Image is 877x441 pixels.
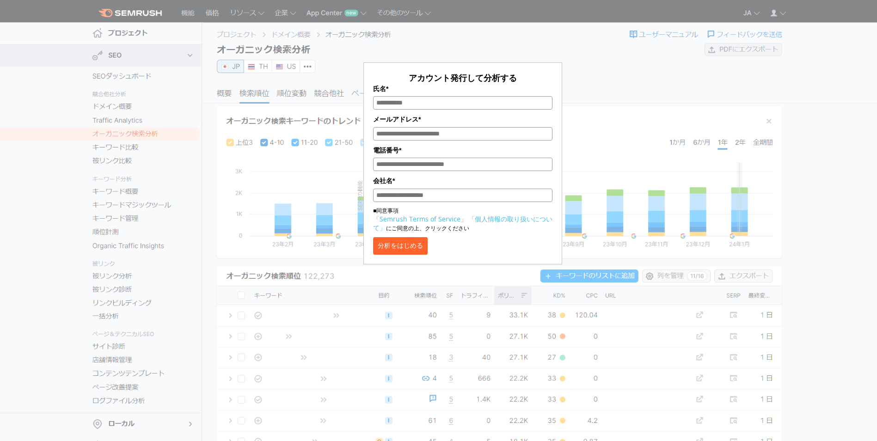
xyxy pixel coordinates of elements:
[373,237,428,255] button: 分析をはじめる
[373,207,552,233] p: ■同意事項 にご同意の上、クリックください
[373,145,552,155] label: 電話番号*
[373,214,467,223] a: 「Semrush Terms of Service」
[409,72,517,83] span: アカウント発行して分析する
[373,114,552,124] label: メールアドレス*
[373,214,552,232] a: 「個人情報の取り扱いについて」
